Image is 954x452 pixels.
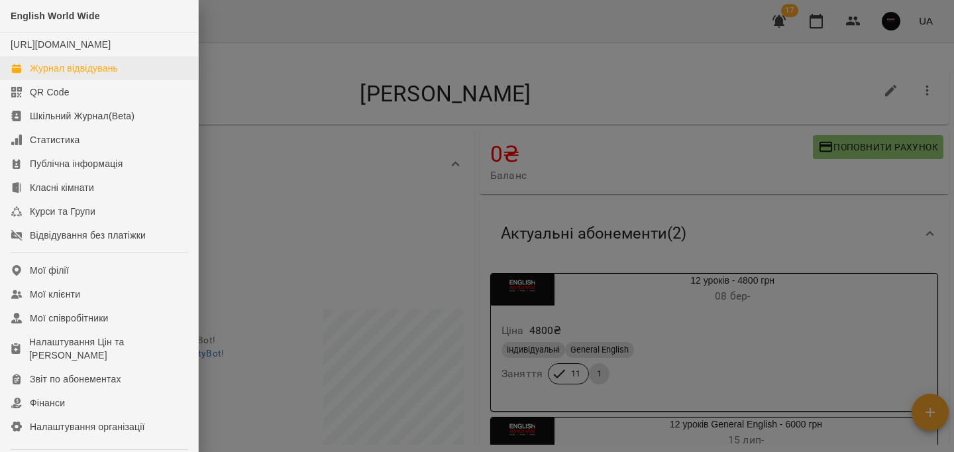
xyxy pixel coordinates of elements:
[30,133,80,146] div: Статистика
[30,109,134,123] div: Шкільний Журнал(Beta)
[30,205,95,218] div: Курси та Групи
[11,11,100,21] span: English World Wide
[30,396,65,410] div: Фінанси
[30,62,118,75] div: Журнал відвідувань
[30,420,145,433] div: Налаштування організації
[30,311,109,325] div: Мої співробітники
[30,288,80,301] div: Мої клієнти
[11,39,111,50] a: [URL][DOMAIN_NAME]
[30,264,69,277] div: Мої філії
[30,181,94,194] div: Класні кімнати
[30,372,121,386] div: Звіт по абонементах
[30,157,123,170] div: Публічна інформація
[30,85,70,99] div: QR Code
[30,229,146,242] div: Відвідування без платіжки
[29,335,187,362] div: Налаштування Цін та [PERSON_NAME]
